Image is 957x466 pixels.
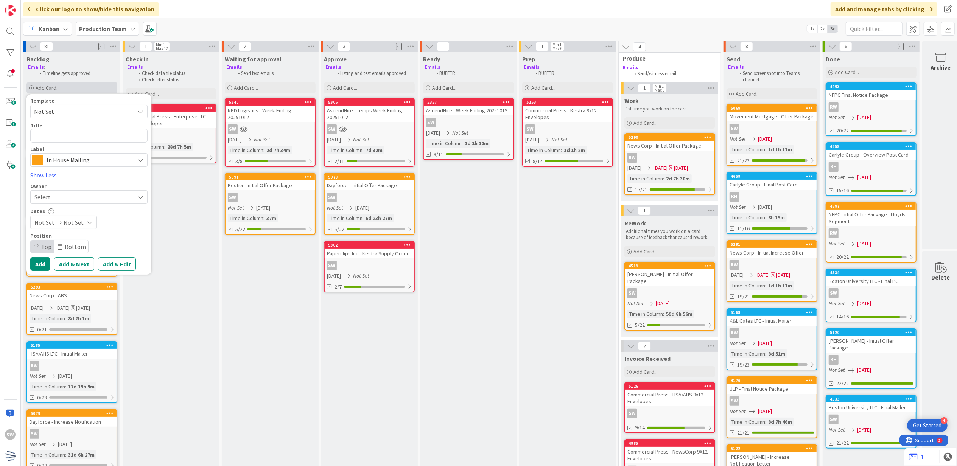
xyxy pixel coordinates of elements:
[254,136,270,143] i: Not Set
[44,64,45,70] strong: :
[552,43,562,47] div: Min 1
[229,174,315,180] div: 5091
[30,122,42,129] label: Title
[54,257,94,271] button: Add & Next
[730,281,765,290] div: Time in Column
[727,309,817,316] div: 5168
[226,106,315,122] div: NPD Logistics - Week Ending 20251012
[265,214,278,222] div: 37m
[39,3,41,9] div: 2
[551,136,568,143] i: Not Set
[629,135,714,140] div: 5290
[156,47,168,50] div: Max 12
[826,143,916,160] div: 4658Carlyle Group - Overview Post Card
[736,90,760,97] span: Add Card...
[135,77,215,83] li: Check letter status
[28,64,44,70] strong: Emails
[727,328,817,338] div: RW
[523,99,612,106] div: 5253
[857,240,871,248] span: [DATE]
[727,309,817,326] div: 5168K&L Gates LTC - Initial Mailer
[727,241,817,248] div: 5291
[139,42,152,51] span: 1
[624,97,639,104] span: Work
[434,151,443,158] span: 3/11
[727,241,817,258] div: 5291News Corp - Initial Increase Offer
[635,186,647,194] span: 17/21
[727,105,817,121] div: 5069Movement Mortgage - Offer Package
[327,261,337,270] div: SW
[625,141,714,151] div: News Corp - Initial Offer Package
[226,193,315,202] div: SW
[638,84,651,93] span: 1
[325,64,341,70] strong: Emails
[730,213,765,222] div: Time in Column
[622,54,711,62] span: Produce
[325,124,414,134] div: SW
[426,139,462,148] div: Time in Column
[126,105,216,128] div: 5125Commercial Press - Enterprise LTC 9x12 Envelopes
[826,90,916,100] div: NFPC Final Notice Package
[663,174,664,183] span: :
[34,107,129,116] span: Not Set
[327,214,363,222] div: Time in Column
[826,228,916,238] div: RW
[807,25,817,33] span: 1x
[826,83,916,90] div: 4493
[625,383,714,406] div: 5126Commercial Press - HSA/AHS 9x12 Envelopes
[932,273,950,282] div: Delete
[27,361,117,371] div: RW
[727,396,817,406] div: SW
[226,99,315,122] div: 5340NPD Logistics - Week Ending 20251012
[27,290,117,300] div: News Corp - ABS
[627,164,641,172] span: [DATE]
[325,99,414,106] div: 5306
[835,69,859,76] span: Add Card...
[656,300,670,308] span: [DATE]
[765,145,766,154] span: :
[522,55,535,63] span: Prep
[826,150,916,160] div: Carlyle Group - Overview Post Card
[426,118,436,127] div: SW
[846,22,903,36] input: Quick Filter...
[98,257,136,271] button: Add & Edit
[127,64,143,70] strong: Emails
[830,270,916,275] div: 4534
[226,174,315,180] div: 5091
[727,124,817,134] div: SW
[34,193,54,202] span: Select...
[830,144,916,149] div: 4658
[265,146,292,154] div: 2d 7h 34m
[730,260,739,270] div: RW
[363,214,364,222] span: :
[165,143,193,151] div: 28d 7h 5m
[228,214,263,222] div: Time in Column
[826,396,916,402] div: 4533
[737,225,750,233] span: 11/16
[327,204,343,211] i: Not Set
[766,145,794,154] div: 1d 1h 11m
[531,70,612,76] li: BUFFER
[363,146,364,154] span: :
[228,136,242,144] span: [DATE]
[39,24,59,33] span: Kanban
[727,377,817,384] div: 4176
[424,118,513,127] div: SW
[228,146,263,154] div: Time in Column
[432,84,456,91] span: Add Card...
[30,171,148,180] a: Show Less...
[826,269,916,286] div: 4534Boston University LTC - Final PC
[630,71,712,77] li: Send/witness email
[27,284,117,300] div: 5293News Corp - ABS
[829,114,845,121] i: Not Set
[624,219,646,227] span: ReWork
[228,124,238,134] div: SW
[30,233,52,238] span: Position
[335,225,344,233] span: 5/22
[31,284,117,290] div: 5293
[629,263,714,269] div: 4519
[674,164,688,172] div: [DATE]
[826,203,916,210] div: 4697
[353,272,369,279] i: Not Set
[826,288,916,298] div: SW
